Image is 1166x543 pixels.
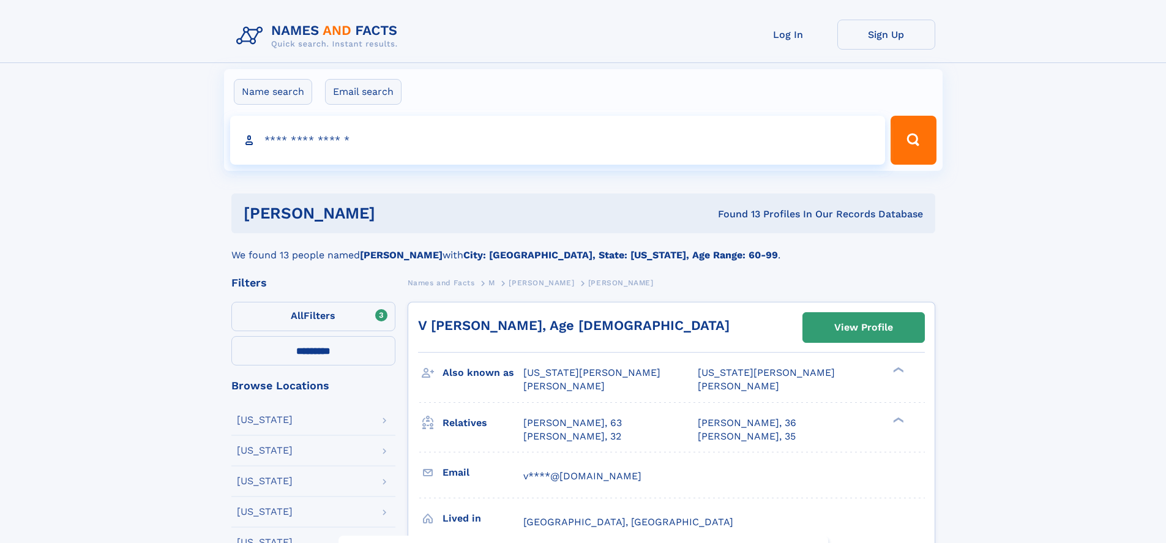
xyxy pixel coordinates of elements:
div: Found 13 Profiles In Our Records Database [547,208,923,221]
div: ❯ [890,366,905,374]
div: [US_STATE] [237,507,293,517]
b: [PERSON_NAME] [360,249,443,261]
a: V [PERSON_NAME], Age [DEMOGRAPHIC_DATA] [418,318,730,333]
span: [US_STATE][PERSON_NAME] [698,367,835,378]
h3: Relatives [443,413,523,433]
a: [PERSON_NAME], 35 [698,430,796,443]
span: [PERSON_NAME] [698,380,779,392]
label: Email search [325,79,402,105]
div: ❯ [890,416,905,424]
h3: Email [443,462,523,483]
input: search input [230,116,886,165]
div: We found 13 people named with . [231,233,935,263]
span: [GEOGRAPHIC_DATA], [GEOGRAPHIC_DATA] [523,516,733,528]
a: [PERSON_NAME], 63 [523,416,622,430]
div: View Profile [834,313,893,342]
a: M [488,275,495,290]
a: [PERSON_NAME], 32 [523,430,621,443]
div: [US_STATE] [237,415,293,425]
img: Logo Names and Facts [231,20,408,53]
b: City: [GEOGRAPHIC_DATA], State: [US_STATE], Age Range: 60-99 [463,249,778,261]
span: [US_STATE][PERSON_NAME] [523,367,660,378]
h1: [PERSON_NAME] [244,206,547,221]
div: [US_STATE] [237,476,293,486]
span: All [291,310,304,321]
span: [PERSON_NAME] [509,279,574,287]
span: [PERSON_NAME] [523,380,605,392]
div: Browse Locations [231,380,395,391]
label: Name search [234,79,312,105]
span: M [488,279,495,287]
a: View Profile [803,313,924,342]
a: [PERSON_NAME], 36 [698,416,796,430]
a: Log In [739,20,837,50]
label: Filters [231,302,395,331]
a: [PERSON_NAME] [509,275,574,290]
h3: Also known as [443,362,523,383]
div: Filters [231,277,395,288]
a: Sign Up [837,20,935,50]
span: [PERSON_NAME] [588,279,654,287]
button: Search Button [891,116,936,165]
h3: Lived in [443,508,523,529]
a: Names and Facts [408,275,475,290]
div: [US_STATE] [237,446,293,455]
